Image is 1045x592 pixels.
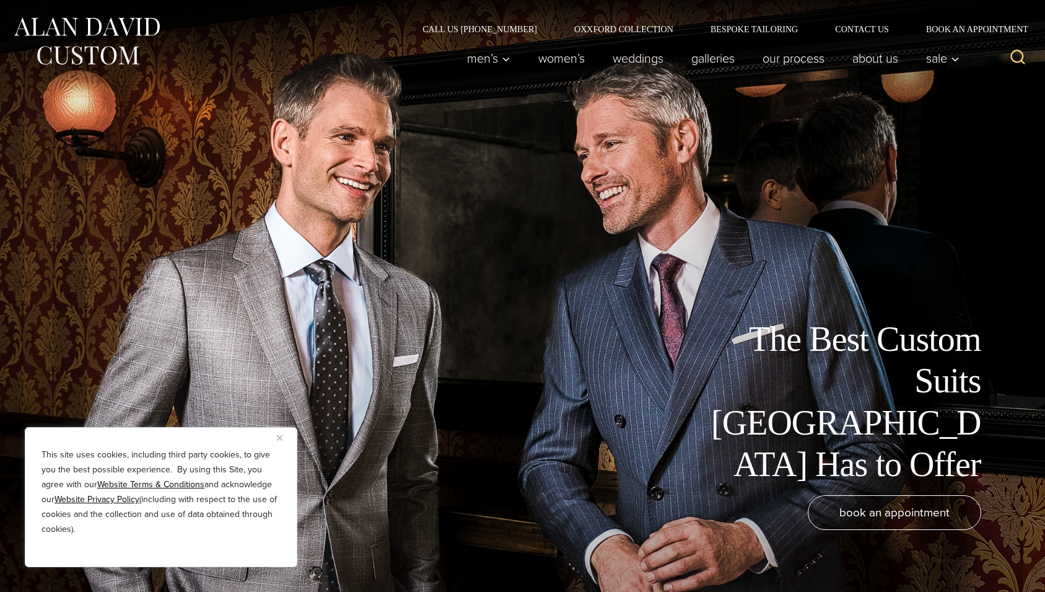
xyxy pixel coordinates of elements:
nav: Primary Navigation [453,46,966,71]
img: Close [277,435,282,441]
a: book an appointment [808,495,981,530]
span: book an appointment [839,503,950,521]
a: Galleries [678,46,749,71]
a: Oxxford Collection [556,25,692,33]
nav: Secondary Navigation [404,25,1033,33]
button: View Search Form [1003,43,1033,73]
button: Close [277,430,292,445]
a: Call Us [PHONE_NUMBER] [404,25,556,33]
a: Contact Us [816,25,907,33]
span: Men’s [467,52,510,64]
p: This site uses cookies, including third party cookies, to give you the best possible experience. ... [42,448,281,537]
a: Book an Appointment [907,25,1033,33]
a: Website Privacy Policy [55,493,139,506]
a: weddings [599,46,678,71]
a: Website Terms & Conditions [97,478,204,491]
a: Bespoke Tailoring [692,25,816,33]
a: Women’s [525,46,599,71]
a: Our Process [749,46,839,71]
img: Alan David Custom [12,14,161,69]
span: Sale [926,52,960,64]
a: About Us [839,46,912,71]
h1: The Best Custom Suits [GEOGRAPHIC_DATA] Has to Offer [702,319,981,485]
